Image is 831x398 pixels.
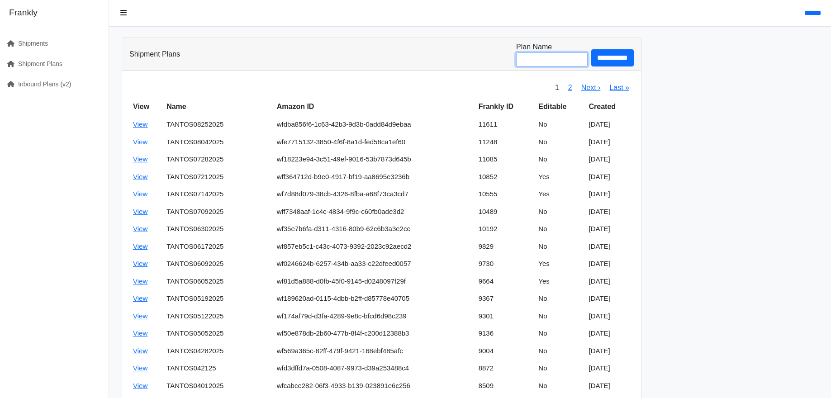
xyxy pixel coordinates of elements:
[585,168,634,186] td: [DATE]
[163,168,273,186] td: TANTOS07212025
[133,173,147,180] a: View
[163,325,273,342] td: TANTOS05052025
[535,238,585,256] td: No
[273,273,475,290] td: wf81d5a888-d0fb-45f0-9145-d0248097f29f
[133,260,147,267] a: View
[273,325,475,342] td: wf50e878db-2b60-477b-8f4f-c200d12388b3
[133,242,147,250] a: View
[535,377,585,395] td: No
[585,133,634,151] td: [DATE]
[585,377,634,395] td: [DATE]
[273,290,475,308] td: wf189620ad-0115-4dbb-b2ff-d85778e40705
[475,116,535,133] td: 11611
[585,360,634,377] td: [DATE]
[516,42,552,52] label: Plan Name
[475,308,535,325] td: 9301
[133,312,147,320] a: View
[475,360,535,377] td: 8872
[163,220,273,238] td: TANTOS06302025
[535,290,585,308] td: No
[133,364,147,372] a: View
[581,84,601,91] a: Next ›
[133,329,147,337] a: View
[475,377,535,395] td: 8509
[585,116,634,133] td: [DATE]
[273,308,475,325] td: wf174af79d-d3fa-4289-9e8c-bfcd6d98c239
[585,325,634,342] td: [DATE]
[163,238,273,256] td: TANTOS06172025
[535,273,585,290] td: Yes
[133,277,147,285] a: View
[163,255,273,273] td: TANTOS06092025
[163,98,273,116] th: Name
[273,168,475,186] td: wff364712d-b9e0-4917-bf19-aa8695e3236b
[133,225,147,232] a: View
[133,120,147,128] a: View
[163,290,273,308] td: TANTOS05192025
[535,185,585,203] td: Yes
[129,98,163,116] th: View
[535,220,585,238] td: No
[535,203,585,221] td: No
[535,168,585,186] td: Yes
[475,255,535,273] td: 9730
[163,342,273,360] td: TANTOS04282025
[133,208,147,215] a: View
[475,151,535,168] td: 11085
[568,84,572,91] a: 2
[475,273,535,290] td: 9664
[273,342,475,360] td: wf569a365c-82ff-479f-9421-168ebf485afc
[163,151,273,168] td: TANTOS07282025
[163,133,273,151] td: TANTOS08042025
[163,116,273,133] td: TANTOS08252025
[585,98,634,116] th: Created
[475,185,535,203] td: 10555
[535,116,585,133] td: No
[163,273,273,290] td: TANTOS06052025
[551,78,564,98] span: 1
[475,290,535,308] td: 9367
[585,220,634,238] td: [DATE]
[475,98,535,116] th: Frankly ID
[585,308,634,325] td: [DATE]
[585,151,634,168] td: [DATE]
[133,155,147,163] a: View
[129,50,180,58] h3: Shipment Plans
[133,347,147,355] a: View
[535,360,585,377] td: No
[585,255,634,273] td: [DATE]
[273,203,475,221] td: wff7348aaf-1c4c-4834-9f9c-c60fb0ade3d2
[273,116,475,133] td: wfdba856f6-1c63-42b3-9d3b-0add84d9ebaa
[133,190,147,198] a: View
[585,203,634,221] td: [DATE]
[585,342,634,360] td: [DATE]
[163,185,273,203] td: TANTOS07142025
[475,168,535,186] td: 10852
[163,203,273,221] td: TANTOS07092025
[535,98,585,116] th: Editable
[585,273,634,290] td: [DATE]
[475,220,535,238] td: 10192
[163,308,273,325] td: TANTOS05122025
[585,238,634,256] td: [DATE]
[551,78,634,98] nav: pager
[133,382,147,389] a: View
[535,325,585,342] td: No
[475,203,535,221] td: 10489
[273,133,475,151] td: wfe7715132-3850-4f6f-8a1d-fed58ca1ef60
[535,151,585,168] td: No
[273,255,475,273] td: wf0246624b-6257-434b-aa33-c22dfeed0057
[133,294,147,302] a: View
[163,360,273,377] td: TANTOS042125
[273,360,475,377] td: wfd3dffd7a-0508-4087-9973-d39a253488c4
[475,325,535,342] td: 9136
[535,342,585,360] td: No
[273,377,475,395] td: wfcabce282-06f3-4933-b139-023891e6c256
[475,133,535,151] td: 11248
[475,342,535,360] td: 9004
[273,220,475,238] td: wf35e7b6fa-d311-4316-80b9-62c6b3a3e2cc
[273,98,475,116] th: Amazon ID
[133,138,147,146] a: View
[585,185,634,203] td: [DATE]
[475,238,535,256] td: 9829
